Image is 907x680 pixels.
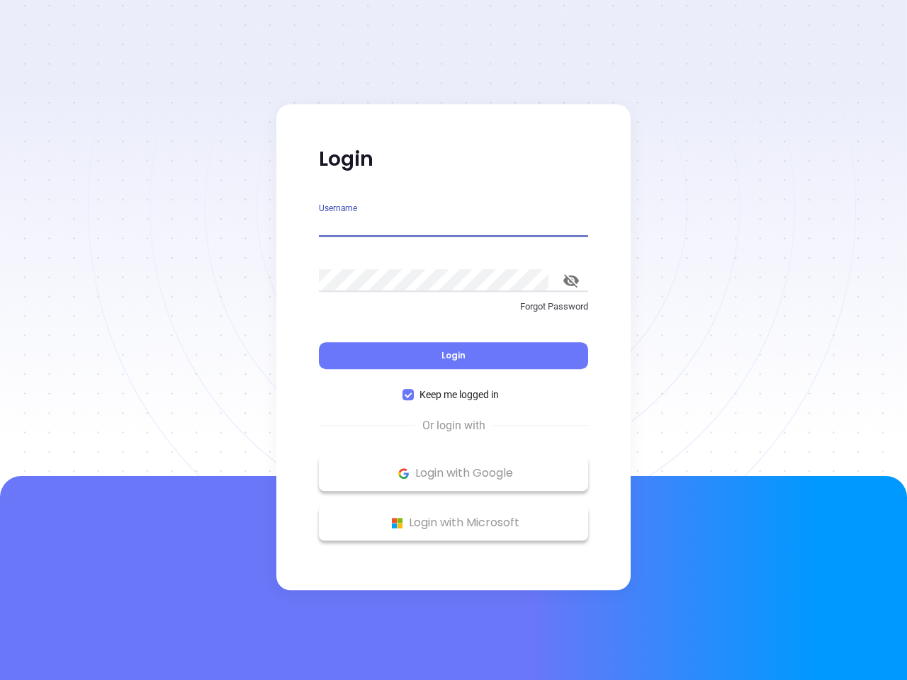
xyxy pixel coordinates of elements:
[319,505,588,540] button: Microsoft Logo Login with Microsoft
[319,204,357,212] label: Username
[388,514,406,532] img: Microsoft Logo
[319,342,588,369] button: Login
[414,387,505,402] span: Keep me logged in
[319,147,588,172] p: Login
[319,300,588,325] a: Forgot Password
[441,349,466,361] span: Login
[326,463,581,484] p: Login with Google
[415,417,492,434] span: Or login with
[326,512,581,533] p: Login with Microsoft
[554,263,588,297] button: toggle password visibility
[319,455,588,491] button: Google Logo Login with Google
[395,465,412,482] img: Google Logo
[319,300,588,314] p: Forgot Password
